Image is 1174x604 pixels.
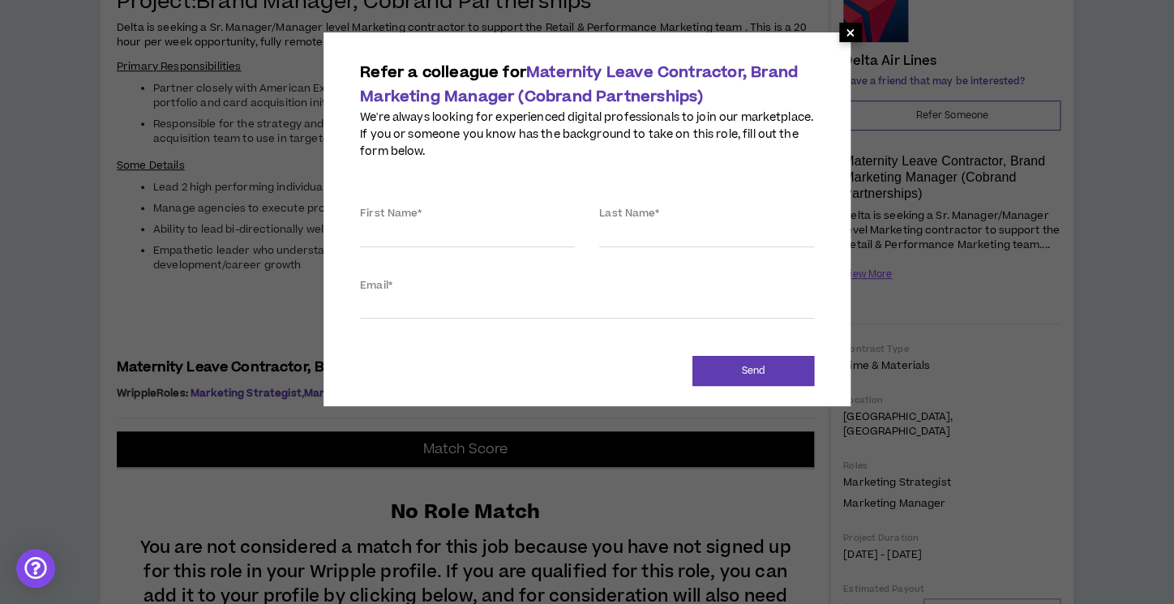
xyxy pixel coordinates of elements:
div: Open Intercom Messenger [16,549,55,588]
label: First Name [360,200,422,226]
label: Email [360,272,392,298]
p: We're always looking for experienced digital professionals to join our marketplace. If you or som... [360,109,814,160]
span: × [846,23,855,42]
span: Maternity Leave Contractor, Brand Marketing Manager (Cobrand Partnerships) [360,62,798,108]
label: Last Name [599,200,659,226]
span: Refer a colleague for [360,62,798,108]
button: Send [692,356,814,386]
